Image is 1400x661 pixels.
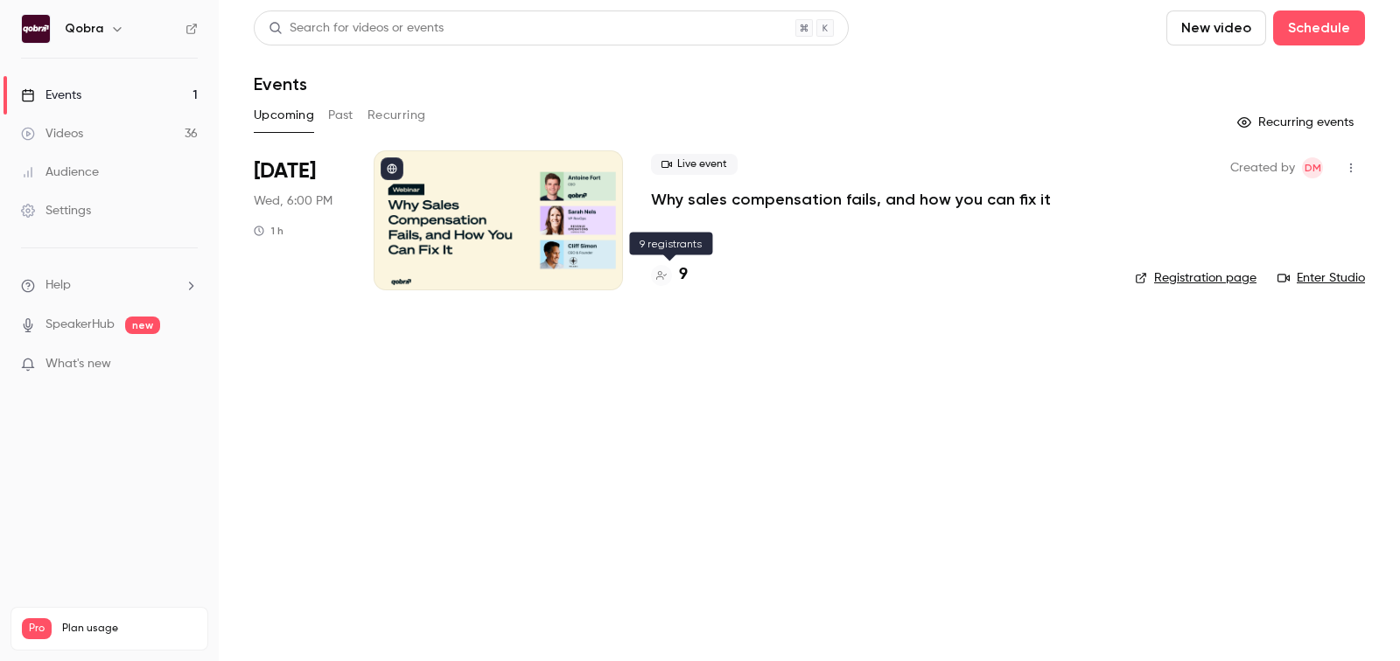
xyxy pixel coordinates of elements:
a: Registration page [1135,269,1256,287]
li: help-dropdown-opener [21,276,198,295]
span: Pro [22,618,52,639]
h6: Qobra [65,20,103,38]
h4: 9 [679,263,688,287]
span: Wed, 6:00 PM [254,192,332,210]
span: Created by [1230,157,1295,178]
img: Qobra [22,15,50,43]
button: New video [1166,10,1266,45]
div: Audience [21,164,99,181]
button: Past [328,101,353,129]
div: Oct 8 Wed, 6:00 PM (Europe/Paris) [254,150,346,290]
span: new [125,317,160,334]
span: DM [1305,157,1321,178]
a: Enter Studio [1277,269,1365,287]
a: 9 [651,263,688,287]
div: Videos [21,125,83,143]
div: Settings [21,202,91,219]
a: Why sales compensation fails, and how you can fix it [651,189,1051,210]
span: Plan usage [62,622,197,636]
div: Events [21,87,81,104]
div: 1 h [254,224,283,238]
button: Upcoming [254,101,314,129]
span: Dylan Manceau [1302,157,1323,178]
div: Search for videos or events [269,19,444,38]
button: Recurring events [1229,108,1365,136]
button: Recurring [367,101,426,129]
span: Help [45,276,71,295]
span: Live event [651,154,738,175]
a: SpeakerHub [45,316,115,334]
span: [DATE] [254,157,316,185]
button: Schedule [1273,10,1365,45]
h1: Events [254,73,307,94]
span: What's new [45,355,111,373]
